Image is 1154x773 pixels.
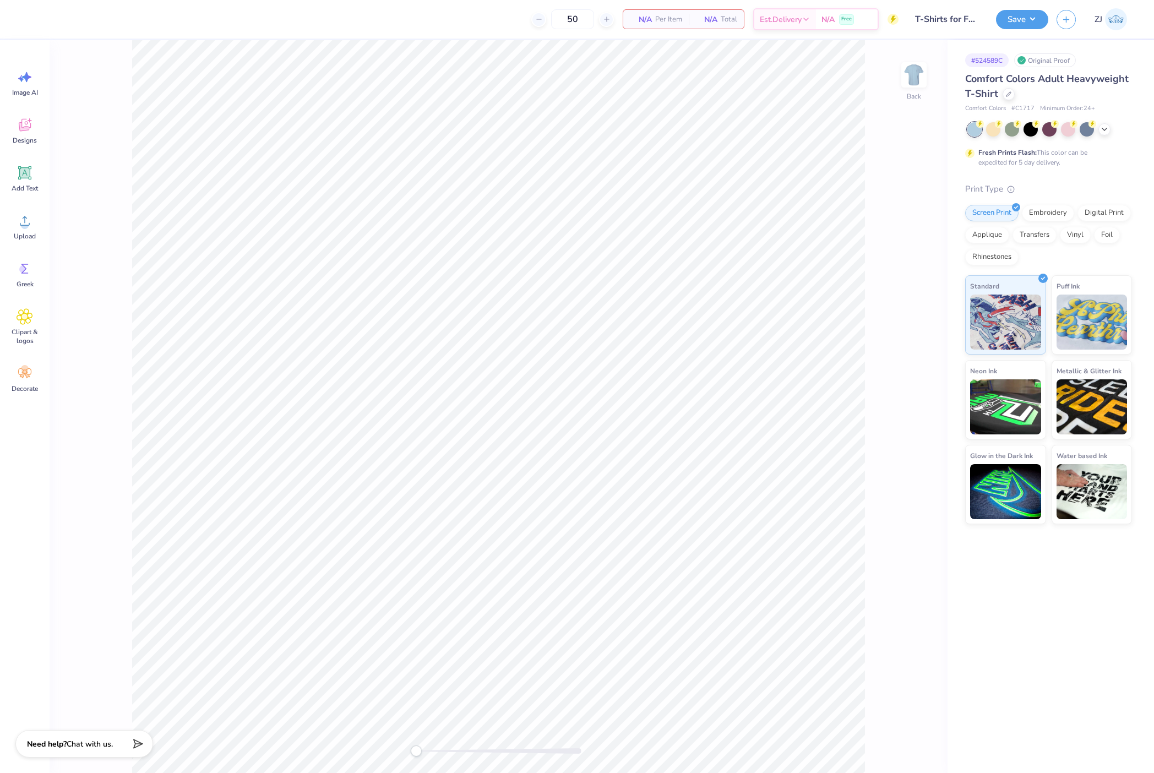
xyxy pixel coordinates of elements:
[1040,104,1095,113] span: Minimum Order: 24 +
[907,91,921,101] div: Back
[1060,227,1091,243] div: Vinyl
[965,205,1019,221] div: Screen Print
[970,280,999,292] span: Standard
[1090,8,1132,30] a: ZJ
[907,8,988,30] input: Untitled Design
[721,14,737,25] span: Total
[965,72,1129,100] span: Comfort Colors Adult Heavyweight T-Shirt
[1057,379,1128,434] img: Metallic & Glitter Ink
[551,9,594,29] input: – –
[903,64,925,86] img: Back
[965,53,1009,67] div: # 524589C
[978,148,1114,167] div: This color can be expedited for 5 day delivery.
[821,14,835,25] span: N/A
[965,183,1132,195] div: Print Type
[965,249,1019,265] div: Rhinestones
[1057,464,1128,519] img: Water based Ink
[965,227,1009,243] div: Applique
[1057,295,1128,350] img: Puff Ink
[1011,104,1035,113] span: # C1717
[630,14,652,25] span: N/A
[12,88,38,97] span: Image AI
[965,104,1006,113] span: Comfort Colors
[1105,8,1127,30] img: Zhor Junavee Antocan
[7,328,43,345] span: Clipart & logos
[978,148,1037,157] strong: Fresh Prints Flash:
[1094,227,1120,243] div: Foil
[970,464,1041,519] img: Glow in the Dark Ink
[1014,53,1076,67] div: Original Proof
[970,295,1041,350] img: Standard
[1022,205,1074,221] div: Embroidery
[27,739,67,749] strong: Need help?
[695,14,717,25] span: N/A
[970,365,997,377] span: Neon Ink
[655,14,682,25] span: Per Item
[760,14,802,25] span: Est. Delivery
[1057,365,1122,377] span: Metallic & Glitter Ink
[1057,450,1107,461] span: Water based Ink
[1013,227,1057,243] div: Transfers
[970,450,1033,461] span: Glow in the Dark Ink
[14,232,36,241] span: Upload
[841,15,852,23] span: Free
[996,10,1048,29] button: Save
[17,280,34,288] span: Greek
[1095,13,1102,26] span: ZJ
[1057,280,1080,292] span: Puff Ink
[411,745,422,756] div: Accessibility label
[1077,205,1131,221] div: Digital Print
[12,384,38,393] span: Decorate
[13,136,37,145] span: Designs
[970,379,1041,434] img: Neon Ink
[67,739,113,749] span: Chat with us.
[12,184,38,193] span: Add Text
